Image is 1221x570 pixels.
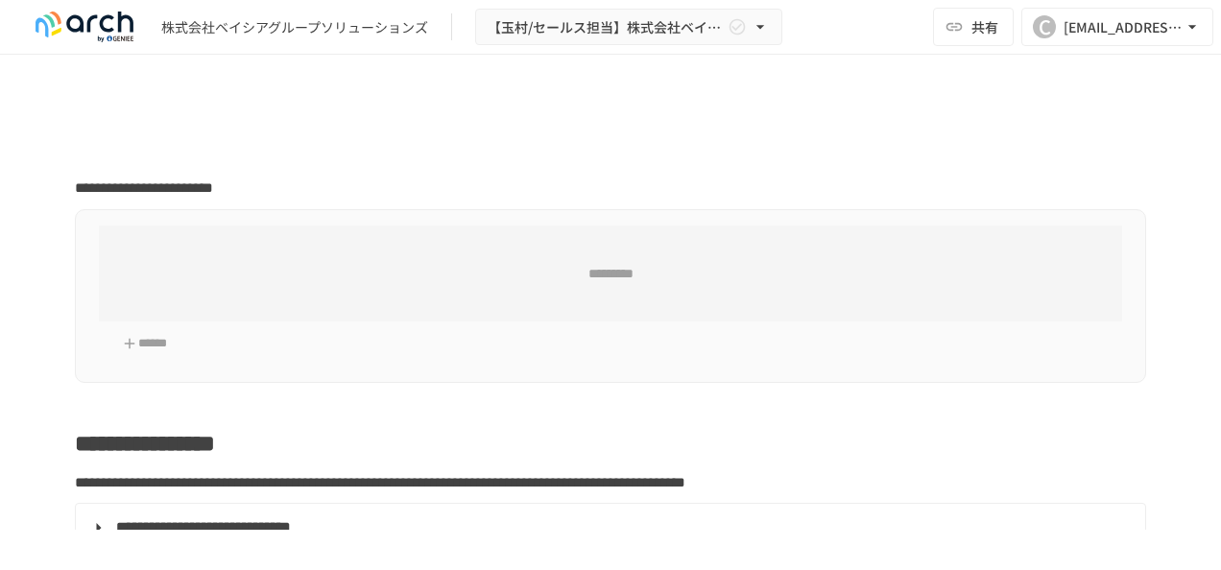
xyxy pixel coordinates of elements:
[1033,15,1056,38] div: C
[933,8,1014,46] button: 共有
[971,16,998,37] span: 共有
[1064,15,1183,39] div: [EMAIL_ADDRESS][DOMAIN_NAME]
[23,12,146,42] img: logo-default@2x-9cf2c760.svg
[161,17,428,37] div: 株式会社ベイシアグループソリューションズ
[488,15,724,39] span: 【玉村/セールス担当】株式会社ベイシアグループソリューションズ様_導入支援サポート
[1021,8,1213,46] button: C[EMAIL_ADDRESS][DOMAIN_NAME]
[475,9,782,46] button: 【玉村/セールス担当】株式会社ベイシアグループソリューションズ様_導入支援サポート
